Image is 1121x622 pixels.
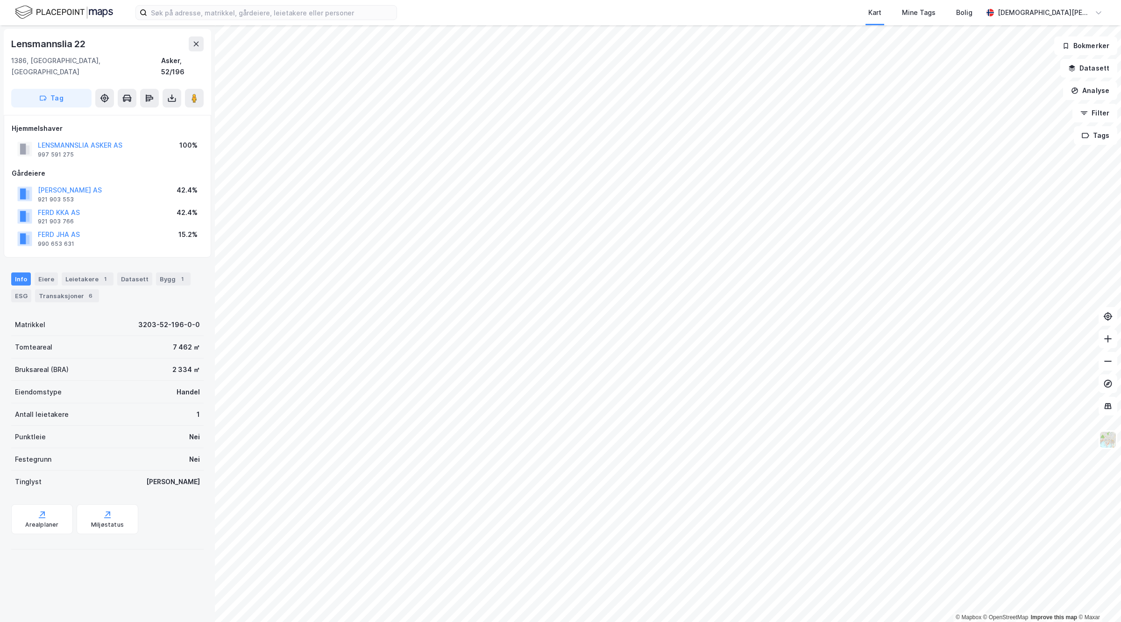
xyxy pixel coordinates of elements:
div: Antall leietakere [15,409,69,420]
div: Mine Tags [902,7,936,18]
div: Eiendomstype [15,386,62,398]
img: Z [1099,431,1117,449]
div: Nei [189,431,200,443]
a: Improve this map [1031,614,1077,621]
div: 6 [86,291,95,300]
div: Hjemmelshaver [12,123,203,134]
div: 1 [177,274,187,284]
a: OpenStreetMap [983,614,1029,621]
div: Datasett [117,272,152,286]
img: logo.f888ab2527a4732fd821a326f86c7f29.svg [15,4,113,21]
div: Asker, 52/196 [161,55,204,78]
div: Bruksareal (BRA) [15,364,69,375]
div: Transaksjoner [35,289,99,302]
div: Gårdeiere [12,168,203,179]
div: 997 591 275 [38,151,74,158]
div: 1 [197,409,200,420]
div: Bygg [156,272,191,286]
div: Eiere [35,272,58,286]
div: 1 [100,274,110,284]
div: Lensmannslia 22 [11,36,87,51]
div: 15.2% [178,229,198,240]
div: Miljøstatus [91,521,124,529]
iframe: Chat Widget [1074,577,1121,622]
button: Tags [1074,126,1117,145]
div: 100% [179,140,198,151]
div: 921 903 766 [38,218,74,225]
div: Tomteareal [15,342,52,353]
button: Analyse [1063,81,1117,100]
button: Tag [11,89,92,107]
div: Handel [177,386,200,398]
div: 1386, [GEOGRAPHIC_DATA], [GEOGRAPHIC_DATA] [11,55,161,78]
div: 2 334 ㎡ [172,364,200,375]
div: Info [11,272,31,286]
div: Kart [868,7,881,18]
a: Mapbox [956,614,981,621]
button: Filter [1072,104,1117,122]
div: 42.4% [177,207,198,218]
div: Festegrunn [15,454,51,465]
div: Nei [189,454,200,465]
div: Leietakere [62,272,114,286]
div: 921 903 553 [38,196,74,203]
button: Bokmerker [1054,36,1117,55]
div: [DEMOGRAPHIC_DATA][PERSON_NAME] [998,7,1091,18]
div: Tinglyst [15,476,42,487]
div: 7 462 ㎡ [173,342,200,353]
div: ESG [11,289,31,302]
div: 42.4% [177,185,198,196]
input: Søk på adresse, matrikkel, gårdeiere, leietakere eller personer [147,6,397,20]
div: [PERSON_NAME] [146,476,200,487]
button: Datasett [1060,59,1117,78]
div: Punktleie [15,431,46,443]
div: 990 653 631 [38,240,74,248]
div: Arealplaner [25,521,58,529]
div: Matrikkel [15,319,45,330]
div: Bolig [956,7,972,18]
div: 3203-52-196-0-0 [138,319,200,330]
